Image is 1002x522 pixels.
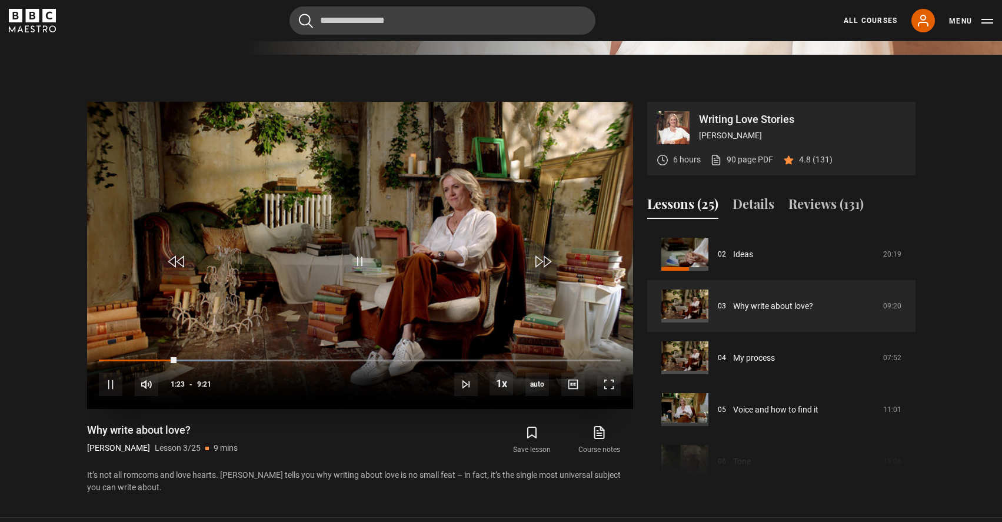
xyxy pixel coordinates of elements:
button: Next Lesson [454,373,478,396]
button: Details [733,194,774,219]
a: 90 page PDF [710,154,773,166]
a: Voice and how to find it [733,404,818,416]
a: Course notes [565,423,633,457]
a: All Courses [844,15,897,26]
button: Fullscreen [597,373,621,396]
span: auto [525,373,549,396]
button: Submit the search query [299,14,313,28]
span: 9:21 [197,374,211,395]
video-js: Video Player [87,102,633,409]
p: 4.8 (131) [799,154,833,166]
button: Lessons (25) [647,194,718,219]
button: Mute [135,373,158,396]
p: It’s not all romcoms and love hearts. [PERSON_NAME] tells you why writing about love is no small ... [87,469,633,494]
p: Lesson 3/25 [155,442,201,454]
a: Why write about love? [733,300,813,312]
span: - [189,380,192,388]
a: My process [733,352,775,364]
p: 9 mins [214,442,238,454]
span: 1:23 [171,374,185,395]
button: Save lesson [498,423,565,457]
button: Reviews (131) [788,194,864,219]
svg: BBC Maestro [9,9,56,32]
h1: Why write about love? [87,423,238,437]
p: [PERSON_NAME] [87,442,150,454]
input: Search [289,6,595,35]
button: Captions [561,373,585,396]
button: Playback Rate [490,372,513,395]
div: Current quality: 360p [525,373,549,396]
button: Pause [99,373,122,396]
p: [PERSON_NAME] [699,129,906,142]
p: 6 hours [673,154,701,166]
button: Toggle navigation [949,15,993,27]
p: Writing Love Stories [699,114,906,125]
div: Progress Bar [99,360,620,362]
a: Ideas [733,248,753,261]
